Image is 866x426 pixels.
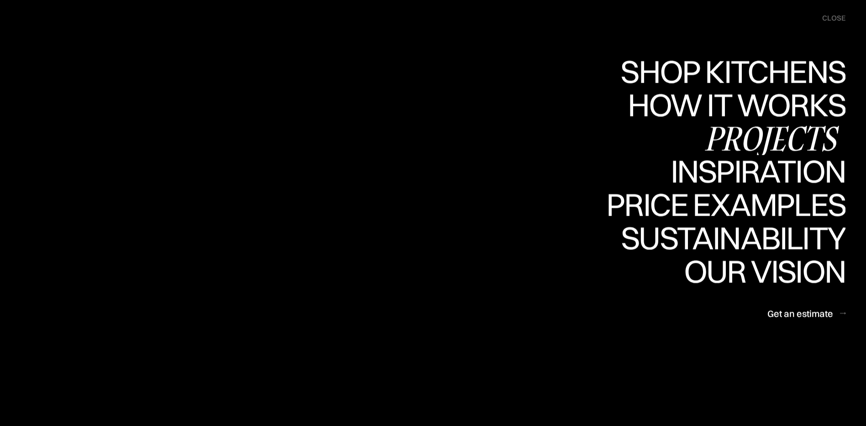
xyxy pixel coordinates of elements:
div: close [822,13,845,23]
div: Inspiration [658,187,845,219]
a: InspirationInspiration [658,155,845,189]
a: Projects [698,122,845,155]
a: Our visionOur vision [676,255,845,288]
div: Price examples [606,221,845,253]
div: Our vision [676,287,845,319]
div: Get an estimate [767,307,833,319]
div: How it works [625,89,845,121]
a: Get an estimate [767,302,845,325]
div: Price examples [606,189,845,221]
a: SustainabilitySustainability [613,222,845,255]
div: menu [813,9,845,27]
a: Shop KitchensShop Kitchens [616,55,845,89]
div: Inspiration [658,155,845,187]
div: Shop Kitchens [616,55,845,87]
div: Sustainability [613,222,845,254]
a: Price examplesPrice examples [606,189,845,222]
div: Our vision [676,255,845,287]
div: Sustainability [613,254,845,286]
div: Shop Kitchens [616,87,845,119]
a: How it worksHow it works [625,89,845,122]
div: Projects [698,122,845,154]
div: How it works [625,121,845,153]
